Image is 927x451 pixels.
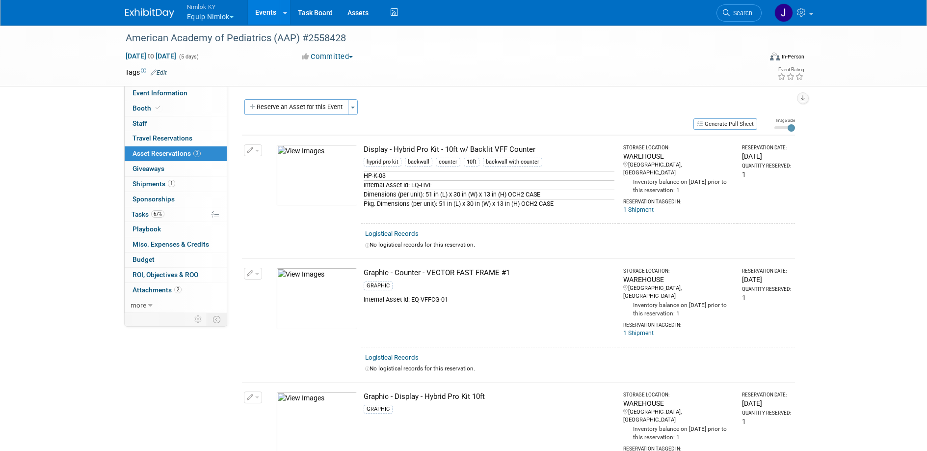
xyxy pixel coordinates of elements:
[364,171,614,180] div: HP-K-03
[132,195,175,203] span: Sponsorships
[364,180,614,190] div: Internal Asset Id: EQ-HVF
[364,158,401,167] div: hyprid pro kit
[774,117,795,123] div: Image Size
[125,253,227,267] a: Budget
[742,410,791,417] div: Quantity Reserved:
[132,165,164,172] span: Giveaways
[774,3,793,22] img: Jamie Dunn
[770,53,780,60] img: Format-Inperson.png
[716,4,762,22] a: Search
[131,301,146,309] span: more
[125,268,227,282] a: ROI, Objectives & ROO
[174,286,182,293] span: 2
[276,144,357,206] img: View Images
[125,101,227,116] a: Booth
[276,268,357,329] img: View Images
[623,330,654,337] a: 1 Shipment
[436,158,460,167] div: counter
[623,424,734,442] div: Inventory balance on [DATE] prior to this reservation: 1
[178,54,199,60] span: (5 days)
[132,210,164,218] span: Tasks
[365,365,791,373] div: No logistical records for this reservation.
[364,268,614,278] div: Graphic - Counter - VECTOR FAST FRAME #1
[742,293,791,303] div: 1
[623,195,734,205] div: Reservation Tagged in:
[132,134,192,142] span: Travel Reservations
[132,149,201,157] span: Asset Reservations
[364,392,614,402] div: Graphic - Display - Hybrid Pro Kit 10ft
[122,29,747,47] div: American Academy of Pediatrics (AAP) #2558428
[125,146,227,161] a: Asset Reservations3
[623,318,734,329] div: Reservation Tagged in:
[483,158,542,167] div: backwall with counter
[125,177,227,192] a: Shipments1
[623,151,734,161] div: WAREHOUSE
[742,268,791,275] div: Reservation Date:
[364,295,614,304] div: Internal Asset Id: EQ-VFFCG-01
[125,52,177,60] span: [DATE] [DATE]
[464,158,479,167] div: 10ft
[742,275,791,284] div: [DATE]
[742,398,791,408] div: [DATE]
[151,210,164,218] span: 67%
[146,52,156,60] span: to
[132,180,175,188] span: Shipments
[190,313,207,326] td: Personalize Event Tab Strip
[207,313,227,326] td: Toggle Event Tabs
[742,286,791,293] div: Quantity Reserved:
[693,118,757,130] button: Generate Pull Sheet
[125,8,174,18] img: ExhibitDay
[742,151,791,161] div: [DATE]
[132,104,162,112] span: Booth
[364,405,393,414] div: GRAPHIC
[132,240,209,248] span: Misc. Expenses & Credits
[623,398,734,408] div: WAREHOUSE
[781,53,804,60] div: In-Person
[742,392,791,398] div: Reservation Date:
[132,119,147,127] span: Staff
[244,99,348,115] button: Reserve an Asset for this Event
[704,51,805,66] div: Event Format
[125,207,227,222] a: Tasks67%
[405,158,432,167] div: backwall
[187,1,234,12] span: Nimlok KY
[132,271,198,279] span: ROI, Objectives & ROO
[742,163,791,169] div: Quantity Reserved:
[742,144,791,151] div: Reservation Date:
[125,283,227,298] a: Attachments2
[132,89,187,97] span: Event Information
[623,284,734,300] div: [GEOGRAPHIC_DATA], [GEOGRAPHIC_DATA]
[364,144,614,155] div: Display - Hybrid Pro Kit - 10ft w/ Backlit VFF Counter
[623,206,654,213] a: 1 Shipment
[730,9,752,17] span: Search
[365,241,791,249] div: No logistical records for this reservation.
[125,162,227,176] a: Giveaways
[125,86,227,101] a: Event Information
[193,150,201,157] span: 3
[125,222,227,237] a: Playbook
[132,225,161,233] span: Playbook
[623,268,734,275] div: Storage Location:
[365,354,419,361] a: Logistical Records
[742,417,791,426] div: 1
[151,69,167,76] a: Edit
[623,408,734,424] div: [GEOGRAPHIC_DATA], [GEOGRAPHIC_DATA]
[125,192,227,207] a: Sponsorships
[298,52,357,62] button: Committed
[365,230,419,237] a: Logistical Records
[364,282,393,290] div: GRAPHIC
[623,275,734,284] div: WAREHOUSE
[364,199,614,208] div: Pkg. Dimensions (per unit): 51 in (L) x 30 in (W) x 13 in (H) OCH2 CASE
[777,67,804,72] div: Event Rating
[168,180,175,187] span: 1
[125,67,167,77] td: Tags
[742,169,791,179] div: 1
[125,131,227,146] a: Travel Reservations
[132,255,155,263] span: Budget
[125,237,227,252] a: Misc. Expenses & Credits
[623,177,734,195] div: Inventory balance on [DATE] prior to this reservation: 1
[623,300,734,318] div: Inventory balance on [DATE] prior to this reservation: 1
[364,190,614,199] div: Dimensions (per unit): 51 in (L) x 30 in (W) x 13 in (H) OCH2 CASE
[125,298,227,313] a: more
[132,286,182,294] span: Attachments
